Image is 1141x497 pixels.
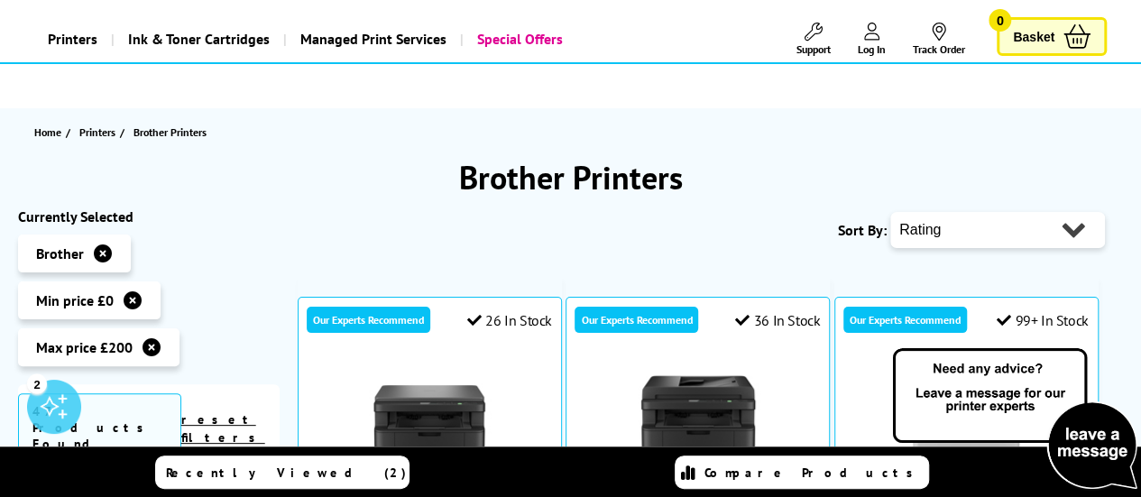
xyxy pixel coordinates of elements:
div: Our Experts Recommend [575,307,698,333]
div: Currently Selected [18,207,280,225]
span: Brother [36,244,84,262]
span: Max price £200 [36,338,133,356]
div: 2 [27,373,47,393]
a: reset filters [181,411,265,446]
div: 36 In Stock [735,311,820,329]
a: Home [34,123,66,142]
span: Printers [79,123,115,142]
span: Recently Viewed (2) [166,465,407,481]
span: Log In [858,42,886,56]
div: 99+ In Stock [997,311,1089,329]
span: Support [796,42,831,56]
span: 47 Products Found [18,393,181,462]
span: Min price £0 [36,291,114,309]
a: Track Order [913,23,965,56]
img: Open Live Chat window [888,345,1141,493]
img: Brother DCP-L1640W [362,361,497,496]
span: Brother Printers [133,125,207,139]
span: Sort By: [838,221,887,239]
a: Basket 0 [997,17,1107,56]
span: Compare Products [704,465,923,481]
div: Our Experts Recommend [307,307,430,333]
a: Printers [34,16,111,62]
a: Log In [858,23,886,56]
span: Ink & Toner Cartridges [128,16,270,62]
div: Our Experts Recommend [843,307,967,333]
span: 0 [989,9,1011,32]
a: Ink & Toner Cartridges [111,16,283,62]
a: Support [796,23,831,56]
a: Compare Products [675,456,929,489]
a: Special Offers [460,16,576,62]
img: Brother DCP-L1660W [630,361,766,496]
h1: Brother Printers [18,156,1123,198]
span: Basket [1013,24,1054,49]
div: 26 In Stock [467,311,552,329]
a: Recently Viewed (2) [155,456,409,489]
a: Managed Print Services [283,16,460,62]
a: Printers [79,123,120,142]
